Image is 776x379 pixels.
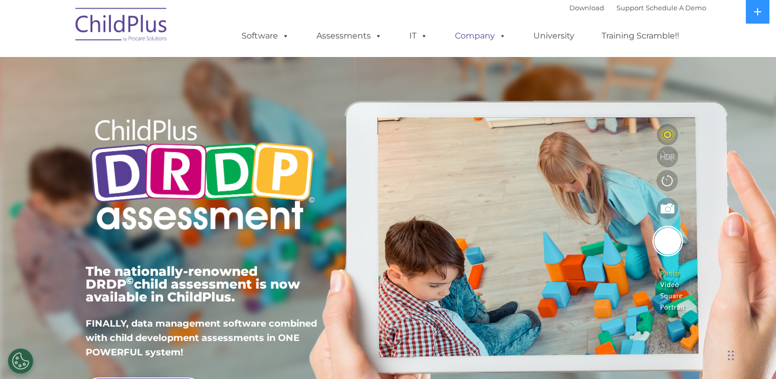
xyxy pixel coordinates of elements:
[445,26,516,46] a: Company
[86,263,300,305] span: The nationally-renowned DRDP child assessment is now available in ChildPlus.
[231,26,300,46] a: Software
[609,268,776,379] iframe: Chat Widget
[569,4,706,12] font: |
[399,26,438,46] a: IT
[126,275,134,287] sup: ©
[86,318,317,358] span: FINALLY, data management software combined with child development assessments in ONE POWERFUL sys...
[70,1,173,52] img: ChildPlus by Procare Solutions
[306,26,392,46] a: Assessments
[8,348,33,374] button: Cookies Settings
[86,105,319,247] img: Copyright - DRDP Logo Light
[523,26,585,46] a: University
[616,4,644,12] a: Support
[591,26,689,46] a: Training Scramble!!
[646,4,706,12] a: Schedule A Demo
[728,340,734,371] div: Drag
[569,4,604,12] a: Download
